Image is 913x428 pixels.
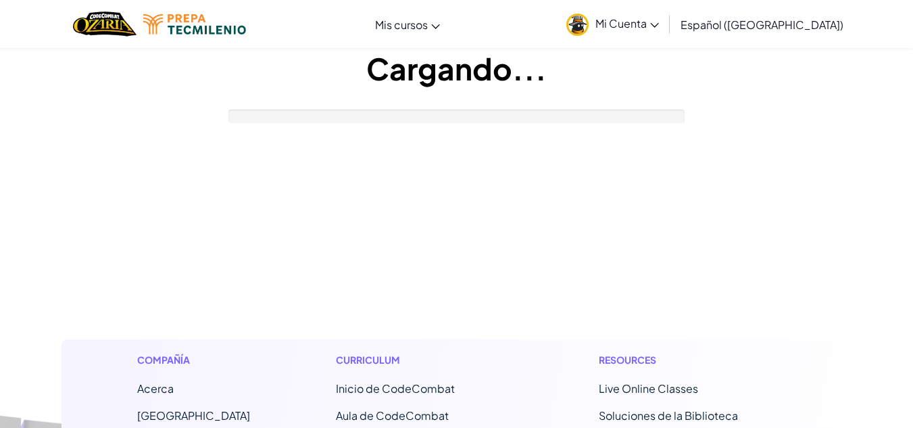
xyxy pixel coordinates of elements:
a: Acerca [137,381,174,396]
h1: Resources [599,353,776,367]
h1: Compañía [137,353,250,367]
span: Español ([GEOGRAPHIC_DATA]) [681,18,843,32]
a: Aula de CodeCombat [336,408,449,423]
span: Mis cursos [375,18,428,32]
a: Live Online Classes [599,381,698,396]
img: Tecmilenio logo [143,14,246,34]
img: avatar [566,14,589,36]
a: [GEOGRAPHIC_DATA] [137,408,250,423]
a: Español ([GEOGRAPHIC_DATA]) [674,6,850,43]
a: Ozaria by CodeCombat logo [73,10,136,38]
h1: Curriculum [336,353,514,367]
span: Mi Cuenta [595,16,659,30]
a: Soluciones de la Biblioteca [599,408,738,423]
a: Mis cursos [368,6,447,43]
img: Home [73,10,136,38]
span: Inicio de CodeCombat [336,381,455,396]
a: Mi Cuenta [560,3,666,45]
